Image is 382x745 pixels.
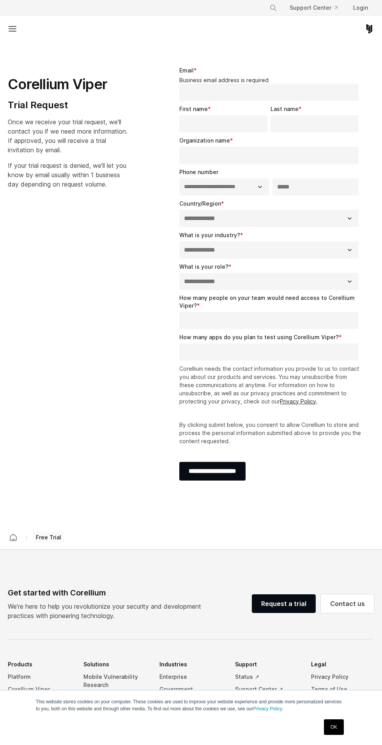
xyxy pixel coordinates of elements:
span: Once we receive your trial request, we'll contact you if we need more information. If approved, y... [8,118,127,154]
span: Country/Region [179,200,221,207]
button: Search [266,1,280,15]
legend: Business email address is required [179,77,362,84]
a: Government [159,683,223,696]
span: Last name [271,106,299,112]
a: Privacy Policy [311,671,374,683]
p: We’re here to help you revolutionize your security and development practices with pioneering tech... [8,602,207,620]
div: Get started with Corellium [8,587,207,599]
a: Privacy Policy [280,398,316,405]
div: Navigation Menu [263,1,374,15]
span: How many apps do you plan to test using Corellium Viper? [179,334,339,340]
a: Corellium Viper [8,683,71,696]
a: Support Center ↗ [235,683,298,696]
a: Request a trial [252,594,316,613]
a: Corellium home [6,532,20,543]
span: How many people on your team would need access to Corellium Viper? [179,294,355,309]
span: What is your industry? [179,232,240,238]
span: Email [179,67,194,74]
a: Privacy Policy. [253,706,283,712]
a: Login [347,1,374,15]
span: What is your role? [179,263,228,270]
h1: Corellium Viper [8,76,133,93]
a: Enterprise [159,671,223,683]
span: If your trial request is denied, we'll let you know by email usually within 1 business day depend... [8,162,126,188]
a: Contact us [321,594,374,613]
a: Status ↗ [235,671,298,683]
span: First name [179,106,208,112]
p: Corellium needs the contact information you provide to us to contact you about our products and s... [179,365,362,405]
a: Corellium Home [364,24,374,33]
a: Support Center [283,1,344,15]
h4: Trial Request [8,99,133,111]
p: By clicking submit below, you consent to allow Corellium to store and process the personal inform... [179,421,362,445]
a: Platform [8,671,71,683]
a: Terms of Use [311,683,374,696]
a: OK [324,719,344,735]
span: Organization name [179,137,230,144]
p: This website stores cookies on your computer. These cookies are used to improve your website expe... [36,698,346,712]
span: Free Trial [33,532,64,543]
a: Mobile Vulnerability Research [83,671,147,691]
span: Phone number [179,169,218,175]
